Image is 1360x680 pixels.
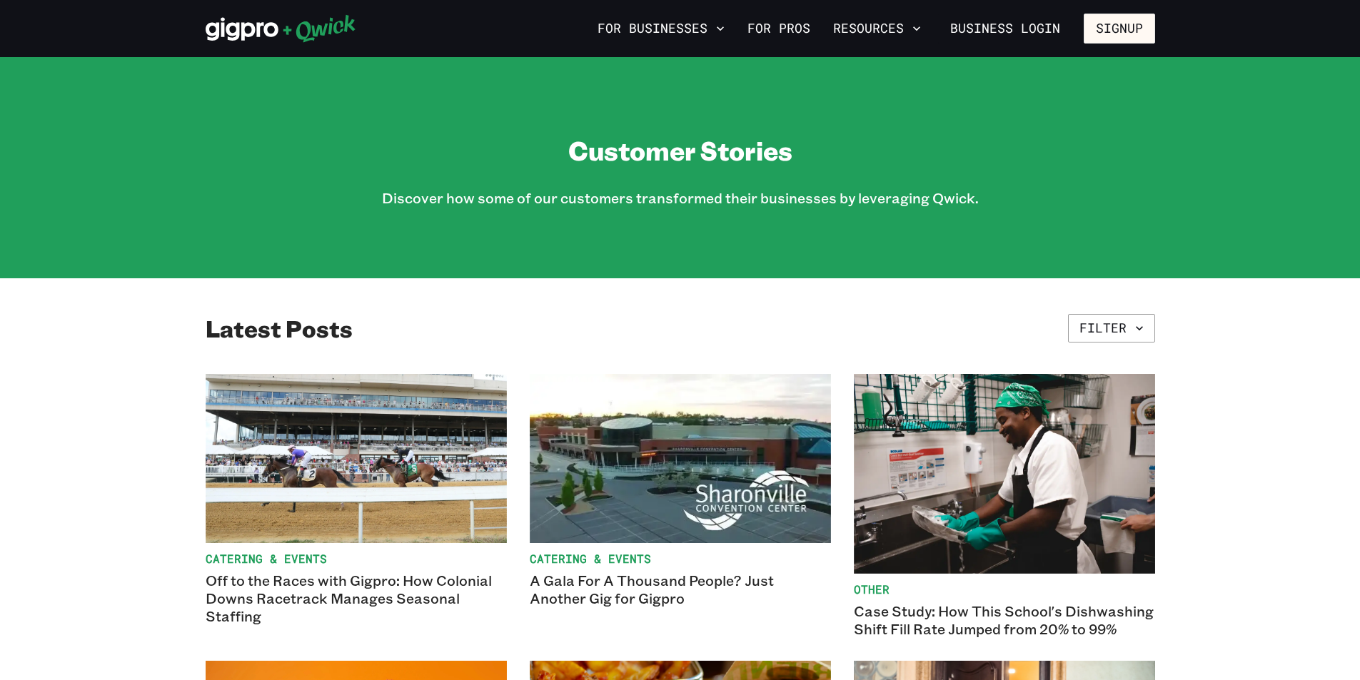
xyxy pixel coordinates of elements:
[530,552,831,566] span: Catering & Events
[1084,14,1155,44] button: Signup
[854,602,1155,638] p: Case Study: How This School's Dishwashing Shift Fill Rate Jumped from 20% to 99%
[530,572,831,607] p: A Gala For A Thousand People? Just Another Gig for Gigpro
[592,16,730,41] button: For Businesses
[854,374,1155,574] img: Case Study: How This School's Dishwashing Shift Fill Rate Jumped from 20% to 99%
[827,16,927,41] button: Resources
[938,14,1072,44] a: Business Login
[854,374,1155,638] a: OtherCase Study: How This School's Dishwashing Shift Fill Rate Jumped from 20% to 99%
[206,314,353,342] h2: Latest Posts
[854,582,1155,597] span: Other
[206,552,507,566] span: Catering & Events
[530,374,831,543] img: Sky photo of the outside of the Sharonville Convention Center
[382,189,979,207] p: Discover how some of our customers transformed their businesses by leveraging Qwick.
[568,134,792,166] h1: Customer Stories
[742,16,816,41] a: For Pros
[530,374,831,638] a: Catering & EventsA Gala For A Thousand People? Just Another Gig for Gigpro
[206,572,507,625] p: Off to the Races with Gigpro: How Colonial Downs Racetrack Manages Seasonal Staffing
[206,374,507,638] a: Catering & EventsOff to the Races with Gigpro: How Colonial Downs Racetrack Manages Seasonal Staf...
[206,374,507,543] img: View of Colonial Downs horse race track
[1068,314,1155,342] button: Filter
